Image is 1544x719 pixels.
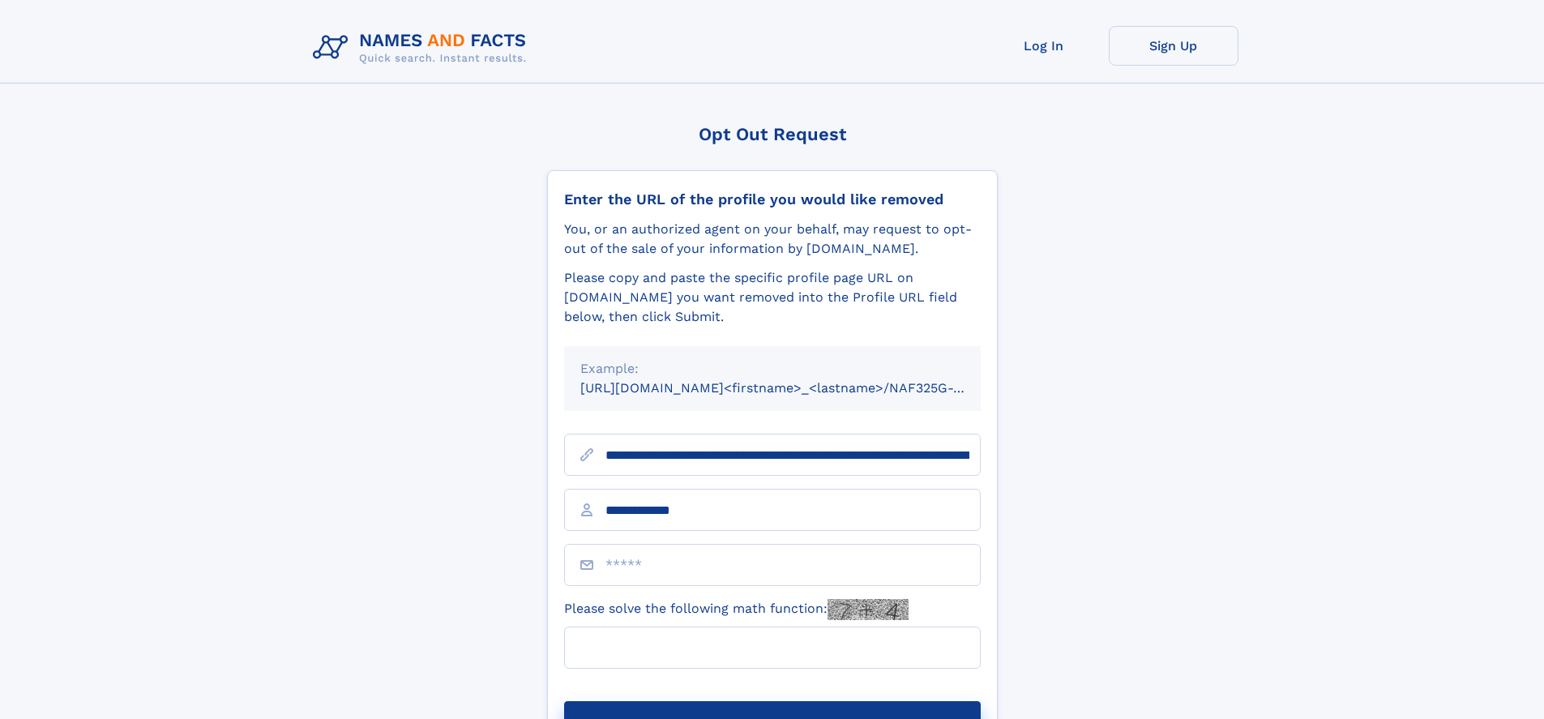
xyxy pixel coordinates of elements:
div: Please copy and paste the specific profile page URL on [DOMAIN_NAME] you want removed into the Pr... [564,268,981,327]
label: Please solve the following math function: [564,599,909,620]
div: Example: [580,359,964,379]
img: Logo Names and Facts [306,26,540,70]
a: Log In [979,26,1109,66]
div: Opt Out Request [547,124,998,144]
div: You, or an authorized agent on your behalf, may request to opt-out of the sale of your informatio... [564,220,981,259]
a: Sign Up [1109,26,1238,66]
small: [URL][DOMAIN_NAME]<firstname>_<lastname>/NAF325G-xxxxxxxx [580,380,1012,396]
div: Enter the URL of the profile you would like removed [564,190,981,208]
